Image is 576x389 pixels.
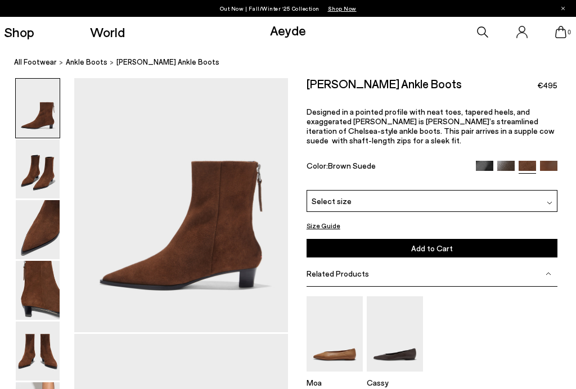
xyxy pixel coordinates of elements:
a: 0 [555,26,566,38]
span: 0 [566,29,572,35]
a: All Footwear [14,56,57,68]
a: Shop [4,25,34,39]
span: Select size [312,195,352,207]
img: Harriet Suede Ankle Boots - Image 3 [16,200,60,259]
a: Cassy Pointed-Toe Flats Cassy [367,364,423,387]
a: Aeyde [270,22,306,38]
img: Moa Pointed-Toe Flats [307,297,363,372]
nav: breadcrumb [14,47,576,78]
button: Add to Cart [307,239,557,257]
span: €495 [537,80,557,91]
p: Moa [307,378,363,387]
span: Related Products [307,269,369,279]
img: Harriet Suede Ankle Boots - Image 2 [16,139,60,198]
a: Moa Pointed-Toe Flats Moa [307,364,363,387]
img: Harriet Suede Ankle Boots - Image 5 [16,322,60,381]
span: Brown Suede [328,161,376,171]
a: World [90,25,125,39]
span: ankle boots [66,57,107,66]
a: ankle boots [66,56,107,68]
img: Harriet Suede Ankle Boots - Image 1 [16,79,60,138]
img: Cassy Pointed-Toe Flats [367,297,423,372]
span: [PERSON_NAME] Ankle Boots [116,56,219,68]
img: svg%3E [547,200,552,206]
img: Harriet Suede Ankle Boots - Image 4 [16,261,60,320]
p: Designed in a pointed profile with neat toes, tapered heels, and exaggerated [PERSON_NAME] is [PE... [307,107,557,145]
span: Add to Cart [411,243,453,253]
img: svg%3E [546,271,551,277]
button: Size Guide [307,220,340,231]
p: Out Now | Fall/Winter ‘25 Collection [220,3,357,14]
h2: [PERSON_NAME] Ankle Boots [307,78,462,89]
span: Navigate to /collections/new-in [328,5,357,12]
p: Cassy [367,378,423,387]
div: Color: [307,161,468,174]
